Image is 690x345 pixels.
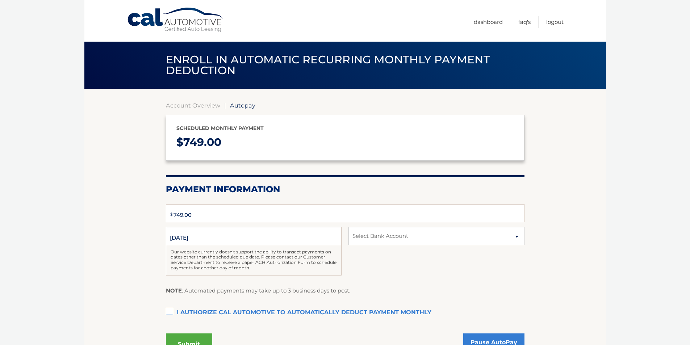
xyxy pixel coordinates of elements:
[474,16,503,28] a: Dashboard
[176,124,514,133] p: Scheduled monthly payment
[166,227,342,245] input: Payment Date
[166,184,524,195] h2: Payment Information
[166,102,220,109] a: Account Overview
[166,204,524,222] input: Payment Amount
[168,206,175,223] span: $
[166,53,490,77] span: Enroll in automatic recurring monthly payment deduction
[166,287,182,294] strong: NOTE
[166,245,342,275] div: Our website currently doesn't support the ability to transact payments on dates other than the sc...
[127,7,225,33] a: Cal Automotive
[224,102,226,109] span: |
[176,133,514,152] p: $
[166,286,350,295] p: : Automated payments may take up to 3 business days to post.
[546,16,564,28] a: Logout
[518,16,531,28] a: FAQ's
[166,306,524,320] label: I authorize cal automotive to automatically deduct payment monthly
[183,135,221,149] span: 749.00
[230,102,255,109] span: Autopay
